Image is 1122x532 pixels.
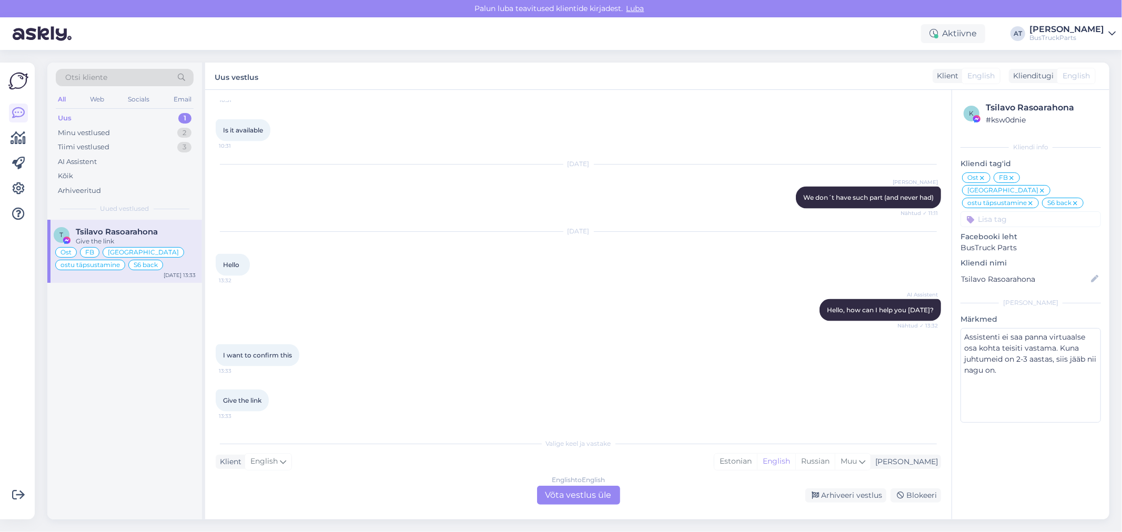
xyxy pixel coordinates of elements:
span: Hello, how can I help you [DATE]? [827,306,934,314]
div: [DATE] [216,159,941,169]
span: 13:33 [219,367,258,375]
label: Uus vestlus [215,69,258,83]
span: Hello [223,261,239,269]
span: ostu täpsustamine [60,262,120,268]
div: [PERSON_NAME] [1029,25,1104,34]
span: Tsilavo Rasoarahona [76,227,158,237]
div: Give the link [76,237,196,246]
div: [PERSON_NAME] [871,456,938,467]
div: Võta vestlus üle [537,486,620,505]
span: English [967,70,995,81]
span: k [969,109,974,117]
p: Kliendi tag'id [961,158,1101,169]
div: Valige keel ja vastake [216,439,941,448]
div: 1 [178,113,191,124]
div: Socials [126,93,151,106]
div: 2 [177,128,191,138]
div: Kõik [58,171,73,181]
span: [GEOGRAPHIC_DATA] [967,187,1038,193]
span: Luba [623,4,648,13]
div: Klienditugi [1009,70,1054,81]
div: AT [1010,26,1025,41]
div: English to English [552,475,605,485]
div: Web [88,93,106,106]
div: Minu vestlused [58,128,110,138]
span: Nähtud ✓ 11:11 [898,209,938,217]
span: 10:31 [219,96,259,104]
div: All [56,93,68,106]
span: S6 back [134,262,158,268]
input: Lisa tag [961,211,1101,227]
div: Kliendi info [961,142,1101,152]
p: Facebooki leht [961,231,1101,242]
img: Askly Logo [8,71,28,91]
input: Lisa nimi [961,273,1089,285]
span: AI Assistent [898,291,938,299]
span: FB [85,249,94,255]
span: S6 back [1047,200,1072,206]
div: BusTruckParts [1029,34,1104,42]
p: Märkmed [961,314,1101,325]
p: BusTruck Parts [961,242,1101,253]
div: Aktiivne [921,24,985,43]
span: English [1063,70,1090,81]
span: Nähtud ✓ 13:32 [897,322,938,330]
div: Email [171,93,194,106]
span: 13:33 [219,412,258,420]
div: Uus [58,113,72,124]
div: Tsilavo Rasoarahona [986,101,1098,114]
div: 3 [177,142,191,152]
span: We don´t have such part (and never had) [803,193,934,201]
div: Blokeeri [891,488,941,503]
div: Tiimi vestlused [58,142,109,152]
div: Klient [216,456,241,467]
span: [GEOGRAPHIC_DATA] [108,249,179,255]
span: Uued vestlused [100,204,149,213]
a: [PERSON_NAME]BusTruckParts [1029,25,1116,42]
span: Give the link [223,396,261,404]
div: Klient [933,70,958,81]
div: [DATE] 13:33 [164,271,196,279]
div: Arhiveeri vestlus [805,488,886,503]
span: [PERSON_NAME] [893,178,938,186]
div: AI Assistent [58,157,97,167]
span: Ost [967,175,978,181]
span: I want to confirm this [223,351,292,359]
span: Is it available [223,126,263,134]
div: # ksw0dnie [986,114,1098,126]
span: Muu [841,456,857,466]
textarea: Assistenti ei saa panna virtuaalse osa kohta teisiti vastama. Kuna juhtumeid on 2-3 aastas, siis ... [961,328,1101,423]
p: Kliendi nimi [961,258,1101,269]
span: T [60,231,64,239]
div: [DATE] [216,227,941,236]
span: English [250,456,278,467]
span: Otsi kliente [65,72,107,83]
span: FB [999,175,1008,181]
div: Russian [795,454,835,469]
span: ostu täpsustamine [967,200,1027,206]
span: 10:31 [219,142,258,150]
div: Estonian [714,454,757,469]
span: Ost [60,249,72,255]
div: English [757,454,795,469]
div: [PERSON_NAME] [961,298,1101,308]
span: 13:32 [219,277,258,284]
div: Arhiveeritud [58,186,101,196]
